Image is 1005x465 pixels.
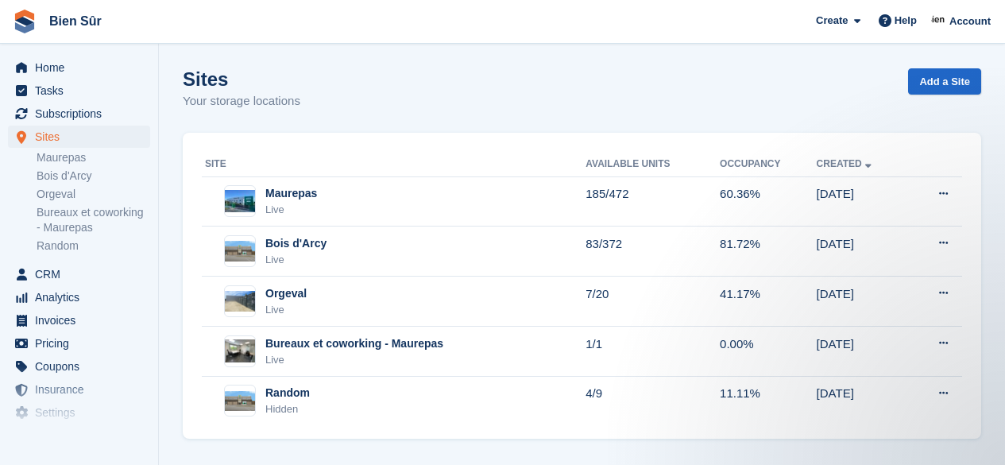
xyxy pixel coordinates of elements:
[265,401,310,417] div: Hidden
[8,424,150,447] a: menu
[225,391,255,412] img: Image of Random site
[816,13,848,29] span: Create
[35,378,130,401] span: Insurance
[37,205,150,235] a: Bureaux et coworking - Maurepas
[35,309,130,331] span: Invoices
[43,8,108,34] a: Bien Sûr
[8,378,150,401] a: menu
[35,79,130,102] span: Tasks
[908,68,981,95] a: Add a Site
[202,152,586,177] th: Site
[817,176,909,227] td: [DATE]
[8,126,150,148] a: menu
[586,176,720,227] td: 185/472
[817,277,909,327] td: [DATE]
[265,235,327,252] div: Bois d'Arcy
[13,10,37,33] img: stora-icon-8386f47178a22dfd0bd8f6a31ec36ba5ce8667c1dd55bd0f319d3a0aa187defe.svg
[720,376,817,425] td: 11.11%
[183,68,300,90] h1: Sites
[949,14,991,29] span: Account
[265,252,327,268] div: Live
[35,355,130,378] span: Coupons
[8,56,150,79] a: menu
[35,286,130,308] span: Analytics
[8,263,150,285] a: menu
[720,277,817,327] td: 41.17%
[817,227,909,277] td: [DATE]
[8,309,150,331] a: menu
[931,13,947,29] img: Asmaa Habri
[225,241,255,262] img: Image of Bois d'Arcy site
[37,187,150,202] a: Orgeval
[265,385,310,401] div: Random
[8,79,150,102] a: menu
[35,332,130,355] span: Pricing
[225,190,255,213] img: Image of Maurepas site
[35,401,130,424] span: Settings
[35,263,130,285] span: CRM
[265,302,307,318] div: Live
[183,92,300,110] p: Your storage locations
[720,327,817,377] td: 0.00%
[817,327,909,377] td: [DATE]
[586,327,720,377] td: 1/1
[35,126,130,148] span: Sites
[37,238,150,254] a: Random
[817,376,909,425] td: [DATE]
[8,401,150,424] a: menu
[720,227,817,277] td: 81.72%
[265,202,317,218] div: Live
[35,56,130,79] span: Home
[225,339,255,362] img: Image of Bureaux et coworking - Maurepas site
[586,376,720,425] td: 4/9
[8,286,150,308] a: menu
[895,13,917,29] span: Help
[8,332,150,355] a: menu
[265,352,443,368] div: Live
[265,185,317,202] div: Maurepas
[225,291,255,312] img: Image of Orgeval site
[35,424,130,447] span: Capital
[35,103,130,125] span: Subscriptions
[586,152,720,177] th: Available Units
[586,227,720,277] td: 83/372
[265,335,443,352] div: Bureaux et coworking - Maurepas
[720,176,817,227] td: 60.36%
[265,285,307,302] div: Orgeval
[8,103,150,125] a: menu
[8,355,150,378] a: menu
[586,277,720,327] td: 7/20
[720,152,817,177] th: Occupancy
[37,150,150,165] a: Maurepas
[37,169,150,184] a: Bois d'Arcy
[817,158,875,169] a: Created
